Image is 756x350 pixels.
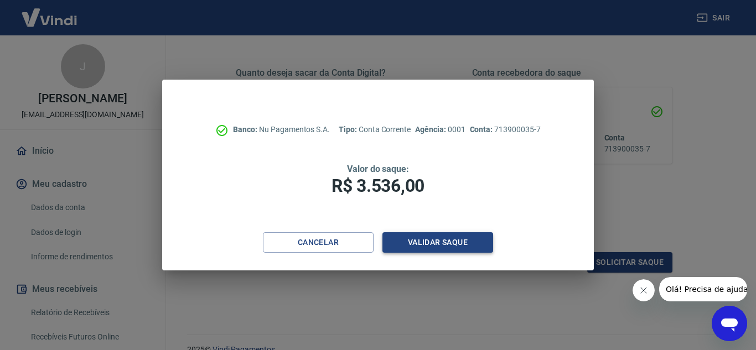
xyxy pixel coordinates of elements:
span: Olá! Precisa de ajuda? [7,8,93,17]
button: Cancelar [263,232,374,253]
span: Tipo: [339,125,359,134]
p: Conta Corrente [339,124,411,135]
button: Validar saque [382,232,493,253]
p: 0001 [415,124,465,135]
iframe: Mensagem da empresa [659,277,747,301]
p: Nu Pagamentos S.A. [233,124,330,135]
span: Valor do saque: [347,164,409,174]
span: Agência: [415,125,448,134]
p: 713900035-7 [470,124,541,135]
iframe: Botão para abrir a janela de mensagens [712,306,747,341]
span: R$ 3.536,00 [332,175,424,196]
iframe: Fechar mensagem [633,279,655,301]
span: Conta: [470,125,495,134]
span: Banco: [233,125,259,134]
